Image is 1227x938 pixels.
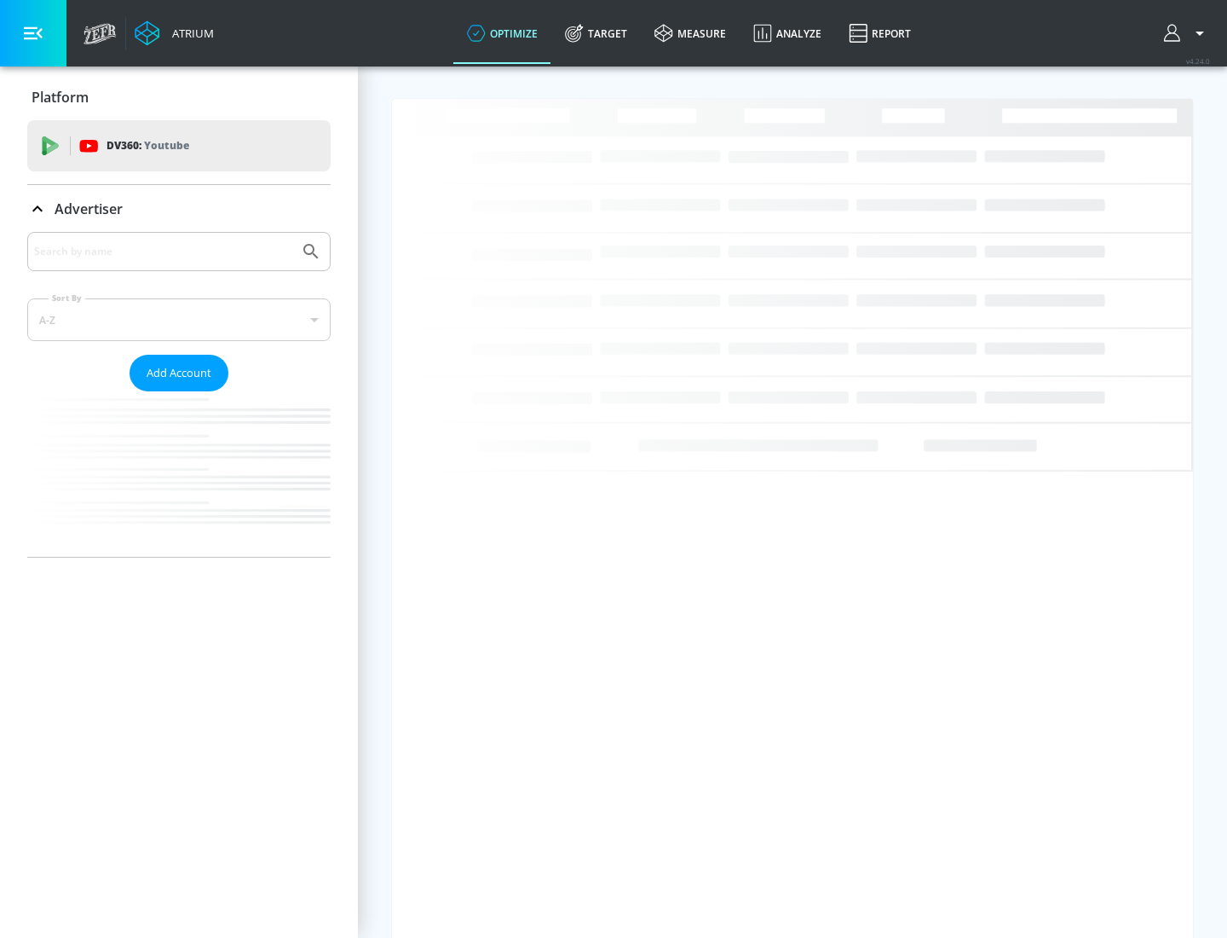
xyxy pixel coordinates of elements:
p: Youtube [144,136,189,154]
div: Advertiser [27,232,331,557]
div: Advertiser [27,185,331,233]
div: Atrium [165,26,214,41]
label: Sort By [49,292,85,304]
span: v 4.24.0 [1186,56,1210,66]
input: Search by name [34,240,292,263]
div: A-Z [27,298,331,341]
a: Analyze [740,3,835,64]
a: Target [551,3,641,64]
a: optimize [453,3,551,64]
a: Atrium [135,20,214,46]
a: measure [641,3,740,64]
p: Platform [32,88,89,107]
div: DV360: Youtube [27,120,331,171]
div: Platform [27,73,331,121]
a: Report [835,3,925,64]
button: Add Account [130,355,228,391]
p: DV360: [107,136,189,155]
nav: list of Advertiser [27,391,331,557]
p: Advertiser [55,200,123,218]
span: Add Account [147,363,211,383]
